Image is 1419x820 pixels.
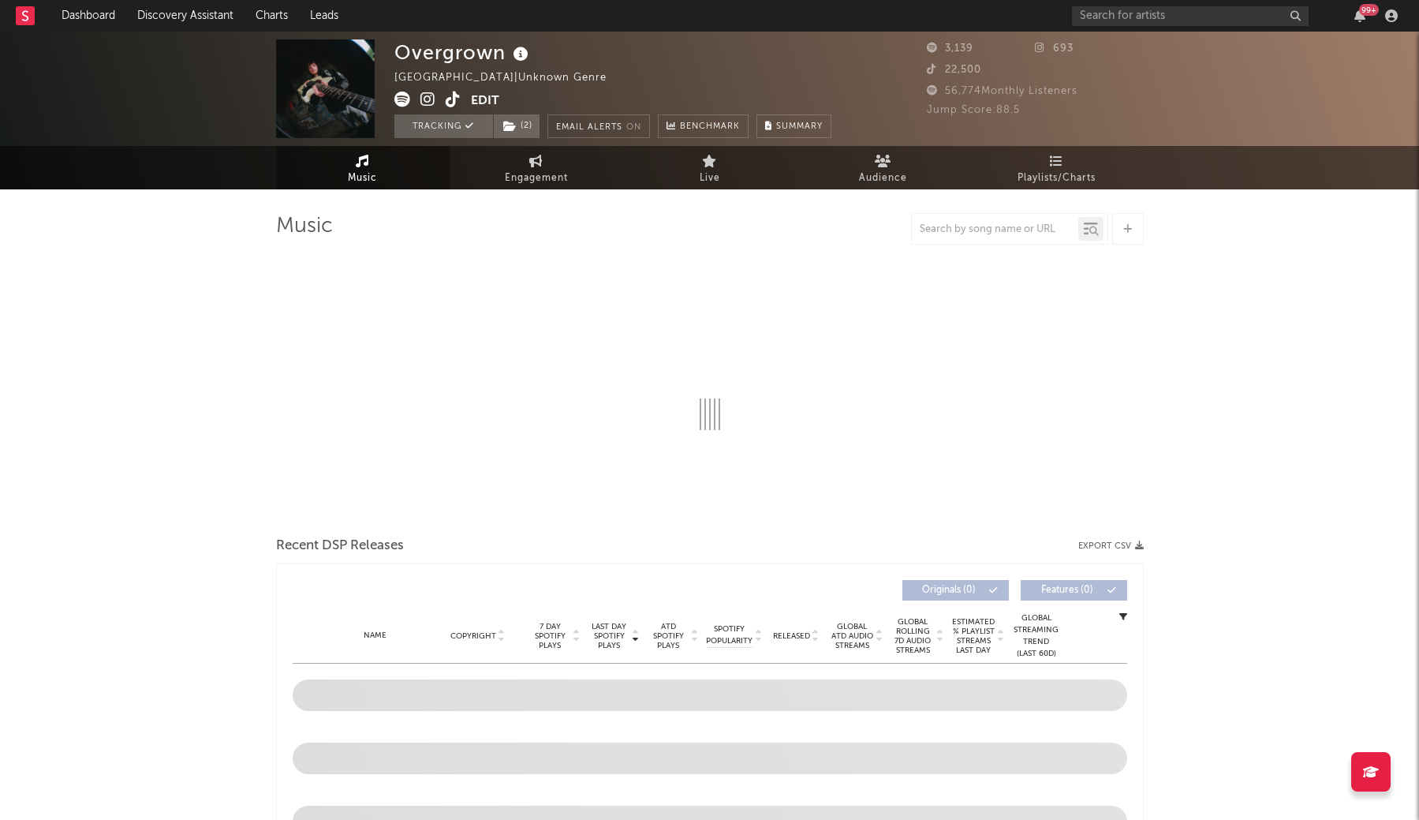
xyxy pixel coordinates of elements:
[706,623,752,647] span: Spotify Popularity
[1035,43,1074,54] span: 693
[529,622,571,650] span: 7 Day Spotify Plays
[952,617,995,655] span: Estimated % Playlist Streams Last Day
[797,146,970,189] a: Audience
[831,622,874,650] span: Global ATD Audio Streams
[324,630,428,642] div: Name
[276,146,450,189] a: Music
[505,169,568,188] span: Engagement
[912,223,1078,236] input: Search by song name or URL
[658,114,749,138] a: Benchmark
[276,537,404,556] span: Recent DSP Releases
[776,122,823,131] span: Summary
[773,631,810,641] span: Released
[891,617,935,655] span: Global Rolling 7D Audio Streams
[1018,169,1096,188] span: Playlists/Charts
[471,92,499,111] button: Edit
[902,580,1009,601] button: Originals(0)
[494,114,540,138] button: (2)
[700,169,720,188] span: Live
[450,146,623,189] a: Engagement
[970,146,1144,189] a: Playlists/Charts
[927,86,1077,96] span: 56,774 Monthly Listeners
[756,114,831,138] button: Summary
[648,622,689,650] span: ATD Spotify Plays
[1078,541,1144,551] button: Export CSV
[450,631,496,641] span: Copyright
[913,586,985,595] span: Originals ( 0 )
[859,169,907,188] span: Audience
[1359,4,1379,16] div: 99 +
[1031,586,1103,595] span: Features ( 0 )
[1013,612,1060,660] div: Global Streaming Trend (Last 60D)
[1021,580,1127,601] button: Features(0)
[680,118,740,137] span: Benchmark
[1354,9,1365,22] button: 99+
[493,114,540,138] span: ( 2 )
[547,114,650,138] button: Email AlertsOn
[588,622,630,650] span: Last Day Spotify Plays
[394,69,625,88] div: [GEOGRAPHIC_DATA] | Unknown Genre
[623,146,797,189] a: Live
[927,105,1020,115] span: Jump Score: 88.5
[927,43,973,54] span: 3,139
[348,169,377,188] span: Music
[927,65,981,75] span: 22,500
[1072,6,1309,26] input: Search for artists
[626,123,641,132] em: On
[394,114,493,138] button: Tracking
[394,39,532,66] div: Overgrown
